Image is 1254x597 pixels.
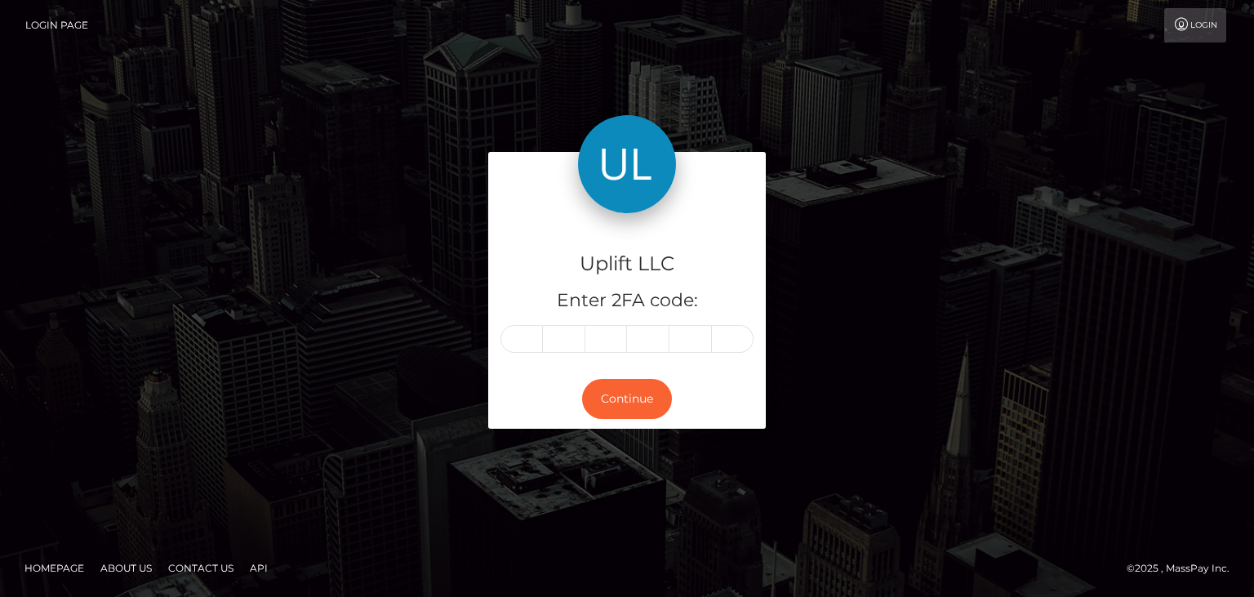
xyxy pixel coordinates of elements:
[500,250,754,278] h4: Uplift LLC
[500,288,754,314] h5: Enter 2FA code:
[18,555,91,581] a: Homepage
[243,555,274,581] a: API
[1127,559,1242,577] div: © 2025 , MassPay Inc.
[25,8,88,42] a: Login Page
[162,555,240,581] a: Contact Us
[1164,8,1226,42] a: Login
[582,379,672,419] button: Continue
[94,555,158,581] a: About Us
[578,115,676,213] img: Uplift LLC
